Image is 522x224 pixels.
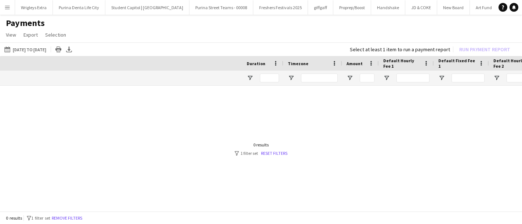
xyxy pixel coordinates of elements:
a: Reset filters [261,150,287,156]
button: Purina Street Teams - 00008 [189,0,253,15]
app-action-btn: Print [54,45,63,54]
button: JD & COKE [405,0,437,15]
app-action-btn: Export XLSX [65,45,73,54]
a: View [3,30,19,40]
a: Selection [42,30,69,40]
span: Amount [347,61,363,66]
button: Open Filter Menu [247,75,253,81]
div: 1 filter set [235,150,287,156]
input: Default Fixed Fee 1 Filter Input [452,74,485,82]
button: Open Filter Menu [347,75,353,81]
button: Student Capitol | [GEOGRAPHIC_DATA] [105,0,189,15]
input: Timezone Filter Input [301,74,338,82]
input: Amount Filter Input [360,74,374,82]
span: View [6,31,16,38]
span: Selection [45,31,66,38]
div: 0 results [235,142,287,148]
button: Handshake [371,0,405,15]
button: Proprep/Boost [333,0,371,15]
button: Remove filters [50,214,84,222]
button: Purina Denta Life City [53,0,105,15]
button: giffgaff [308,0,333,15]
span: Duration [247,61,265,66]
button: New Board [437,0,470,15]
span: Default Hourly Fee 1 [383,58,421,69]
button: Open Filter Menu [383,75,390,81]
button: Freshers Festivals 2025 [253,0,308,15]
button: Wrigleys Extra [15,0,53,15]
button: Art Fund [470,0,498,15]
input: Default Hourly Fee 1 Filter Input [396,74,429,82]
span: Default Fixed Fee 1 [438,58,476,69]
span: Export [23,31,38,38]
span: 1 filter set [31,215,50,221]
button: Open Filter Menu [493,75,500,81]
div: Select at least 1 item to run a payment report [350,46,450,53]
button: Open Filter Menu [438,75,445,81]
a: Export [21,30,41,40]
button: Open Filter Menu [288,75,294,81]
button: [DATE] to [DATE] [3,45,48,54]
span: Timezone [288,61,308,66]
